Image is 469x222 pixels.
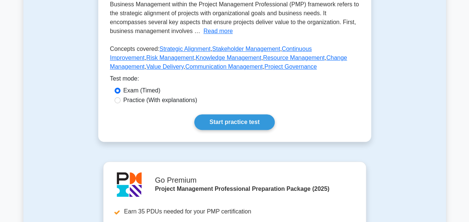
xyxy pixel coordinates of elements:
[123,86,161,95] label: Exam (Timed)
[146,55,194,61] a: Risk Management
[110,45,359,74] p: Concepts covered: , , , , , , , , ,
[110,55,347,70] a: Change Management
[263,55,324,61] a: Resource Management
[212,46,280,52] a: Stakeholder Management
[110,74,359,86] div: Test mode:
[204,27,233,36] button: Read more
[146,63,184,70] a: Value Delivery
[123,96,197,105] label: Practice (With explanations)
[264,63,317,70] a: Project Governance
[185,63,263,70] a: Communication Management
[110,1,359,34] span: Business Management within the Project Management Professional (PMP) framework refers to the stra...
[196,55,261,61] a: Knowledge Management
[159,46,211,52] a: Strategic Alignment
[194,114,275,130] a: Start practice test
